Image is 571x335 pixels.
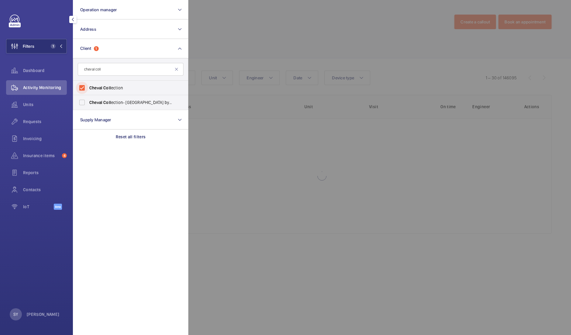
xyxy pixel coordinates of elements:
[23,170,67,176] span: Reports
[6,39,67,54] button: Filters1
[62,153,67,158] span: 4
[54,204,62,210] span: Beta
[23,85,67,91] span: Activity Monitoring
[23,43,34,49] span: Filters
[23,67,67,74] span: Dashboard
[13,311,18,317] p: SY
[23,136,67,142] span: Invoicing
[23,153,60,159] span: Insurance items
[51,44,56,49] span: 1
[23,102,67,108] span: Units
[23,187,67,193] span: Contacts
[23,119,67,125] span: Requests
[27,311,60,317] p: [PERSON_NAME]
[23,204,54,210] span: IoT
